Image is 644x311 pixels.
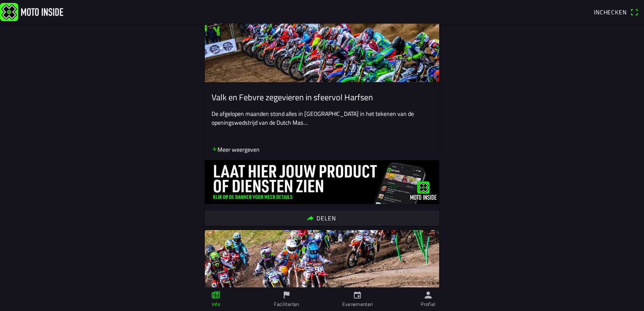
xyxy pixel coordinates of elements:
ion-icon: paper [211,290,220,300]
img: Hq5R26LBli4TM9JoKSJDroZp9BDWW92nhfMG9EkQ.jpg [205,8,439,82]
img: ovdhpoPiYVyyWxH96Op6EavZdUOyIWdtEOENrLni.jpg [205,160,439,204]
p: Meer weergeven [212,145,260,154]
span: Inchecken [594,8,627,16]
ion-card-title: Valk en Febvre zegevieren in sfeervol Harfsen [212,92,432,102]
ion-icon: flag [282,290,291,300]
ion-icon: arrow down [212,146,217,152]
ion-label: Profiel [421,300,436,308]
ion-icon: person [424,290,433,300]
a: Incheckenqr scanner [590,5,642,19]
p: De afgelopen maanden stond alles in [GEOGRAPHIC_DATA] in het tekenen van de openingswedstrijd van... [212,109,432,127]
ion-icon: calendar [353,290,362,300]
ion-button: Delen [205,211,439,226]
img: TwO0AVxT1KdXM94saaCVSRPxY8siheA89FvvpieH.jpg [205,230,439,304]
ion-label: Faciliteiten [274,300,299,308]
ion-label: Info [212,300,220,308]
ion-label: Evenementen [342,300,373,308]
